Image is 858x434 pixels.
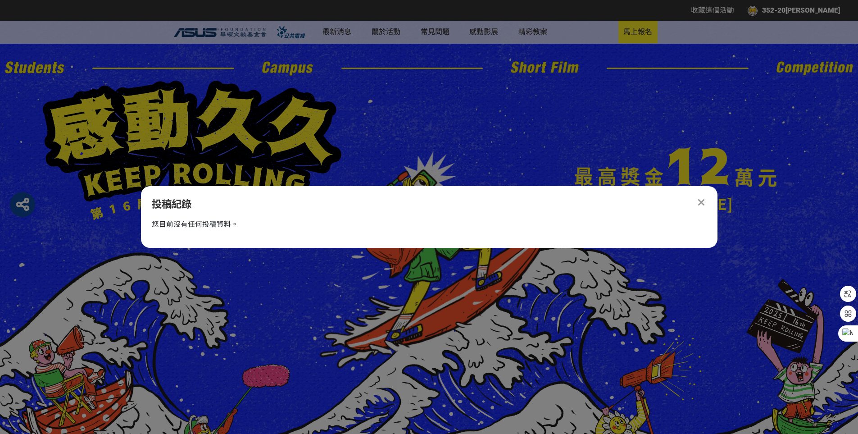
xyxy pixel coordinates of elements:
[152,220,238,228] span: 您目前沒有任何投稿資料。
[623,26,652,37] span: 馬上報名
[776,61,853,75] img: Competition
[43,81,345,220] img: 感動久久
[351,20,420,37] a: 活動概念
[318,21,356,43] a: 最新消息
[5,61,64,73] img: Students
[152,197,707,212] div: 投稿紀錄
[272,26,313,38] img: PTS
[575,146,776,187] img: 感動久久
[513,21,552,43] a: 精彩教案
[262,61,313,76] img: Campus
[351,73,420,91] a: 注意事項
[174,28,267,37] img: ASUS
[296,156,562,375] img: 感動久久
[464,21,503,43] a: 感動影展
[351,55,420,73] a: 活動附件
[372,40,400,51] span: 賽制規範
[511,61,579,73] img: Film
[415,21,454,43] a: 常見問題
[691,6,734,14] span: 收藏這個活動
